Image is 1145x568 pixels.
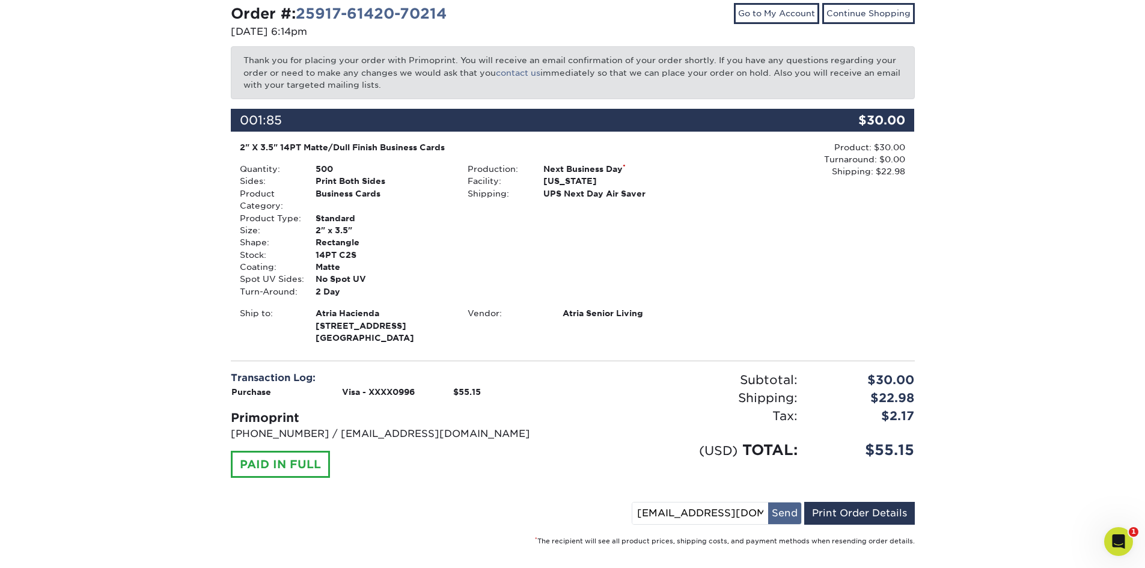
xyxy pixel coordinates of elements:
[231,5,447,22] strong: Order #:
[453,387,481,397] strong: $55.15
[231,387,271,397] strong: Purchase
[231,188,307,212] div: Product Category:
[459,307,554,319] div: Vendor:
[307,249,459,261] div: 14PT C2S
[768,502,801,524] button: Send
[307,261,459,273] div: Matte
[734,3,819,23] a: Go to My Account
[231,427,564,441] p: [PHONE_NUMBER] / [EMAIL_ADDRESS][DOMAIN_NAME]
[231,175,307,187] div: Sides:
[459,175,534,187] div: Facility:
[307,273,459,285] div: No Spot UV
[573,371,807,389] div: Subtotal:
[807,439,924,461] div: $55.15
[266,113,282,127] span: 85
[231,25,564,39] p: [DATE] 6:14pm
[1129,527,1138,537] span: 1
[459,163,534,175] div: Production:
[801,109,915,132] div: $30.00
[316,320,450,332] span: [STREET_ADDRESS]
[231,163,307,175] div: Quantity:
[307,224,459,236] div: 2" x 3.5"
[807,389,924,407] div: $22.98
[316,307,450,319] span: Atria Hacienda
[231,46,915,99] p: Thank you for placing your order with Primoprint. You will receive an email confirmation of your ...
[307,212,459,224] div: Standard
[231,249,307,261] div: Stock:
[296,5,447,22] a: 25917-61420-70214
[459,188,534,200] div: Shipping:
[534,188,686,200] div: UPS Next Day Air Saver
[231,212,307,224] div: Product Type:
[573,407,807,425] div: Tax:
[231,273,307,285] div: Spot UV Sides:
[534,175,686,187] div: [US_STATE]
[534,163,686,175] div: Next Business Day
[231,307,307,344] div: Ship to:
[307,236,459,248] div: Rectangle
[316,307,450,343] strong: [GEOGRAPHIC_DATA]
[686,141,905,178] div: Product: $30.00 Turnaround: $0.00 Shipping: $22.98
[231,409,564,427] div: Primoprint
[307,175,459,187] div: Print Both Sides
[554,307,686,319] div: Atria Senior Living
[307,286,459,298] div: 2 Day
[231,109,801,132] div: 001:
[496,68,540,78] a: contact us
[535,537,915,545] small: The recipient will see all product prices, shipping costs, and payment methods when resending ord...
[804,502,915,525] a: Print Order Details
[807,407,924,425] div: $2.17
[342,387,415,397] strong: Visa - XXXX0996
[231,236,307,248] div: Shape:
[307,188,459,212] div: Business Cards
[231,371,564,385] div: Transaction Log:
[742,441,798,459] span: TOTAL:
[240,141,678,153] div: 2" X 3.5" 14PT Matte/Dull Finish Business Cards
[231,451,330,478] div: PAID IN FULL
[1104,527,1133,556] iframe: Intercom live chat
[699,443,737,458] small: (USD)
[231,286,307,298] div: Turn-Around:
[822,3,915,23] a: Continue Shopping
[807,371,924,389] div: $30.00
[231,224,307,236] div: Size:
[231,261,307,273] div: Coating:
[573,389,807,407] div: Shipping:
[307,163,459,175] div: 500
